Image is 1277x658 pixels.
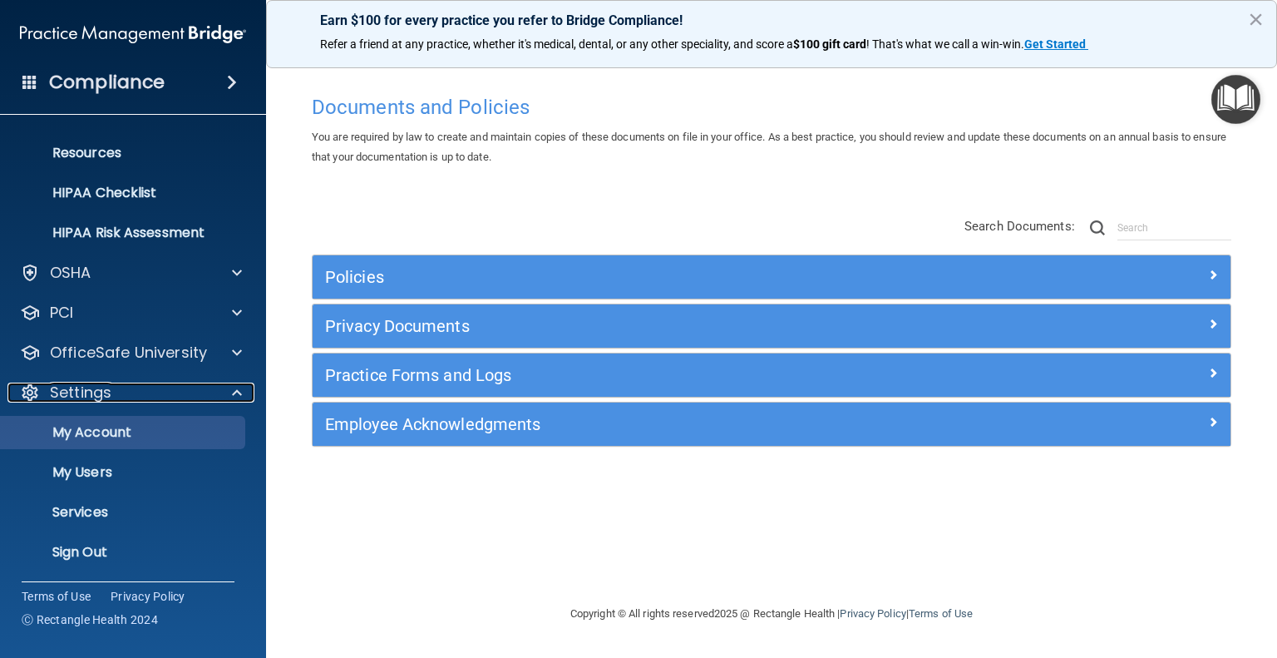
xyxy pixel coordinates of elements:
p: HIPAA Checklist [11,185,238,201]
img: PMB logo [20,17,246,51]
h5: Employee Acknowledgments [325,415,989,433]
p: My Account [11,424,238,441]
a: Employee Acknowledgments [325,411,1218,438]
div: Copyright © All rights reserved 2025 @ Rectangle Health | | [468,587,1075,641]
a: Get Started [1024,37,1088,51]
p: Settings [50,383,111,403]
span: Refer a friend at any practice, whether it's medical, dental, or any other speciality, and score a [320,37,793,51]
p: My Users [11,464,238,481]
a: OSHA [20,263,242,283]
a: Settings [20,383,242,403]
p: HIPAA Risk Assessment [11,225,238,241]
p: Resources [11,145,238,161]
p: Sign Out [11,544,238,561]
p: OSHA [50,263,91,283]
a: OfficeSafe University [20,343,242,363]
a: Privacy Documents [325,313,1218,339]
a: Privacy Policy [111,588,185,605]
a: Privacy Policy [840,607,905,620]
a: Terms of Use [22,588,91,605]
strong: $100 gift card [793,37,866,51]
h5: Policies [325,268,989,286]
button: Close [1248,6,1264,32]
h4: Documents and Policies [312,96,1231,118]
span: You are required by law to create and maintain copies of these documents on file in your office. ... [312,131,1226,163]
span: ! That's what we call a win-win. [866,37,1024,51]
a: Practice Forms and Logs [325,362,1218,388]
span: Ⓒ Rectangle Health 2024 [22,611,158,628]
strong: Get Started [1024,37,1086,51]
button: Open Resource Center [1211,75,1260,124]
h5: Privacy Documents [325,317,989,335]
a: Terms of Use [909,607,973,620]
img: ic-search.3b580494.png [1090,220,1105,235]
p: Earn $100 for every practice you refer to Bridge Compliance! [320,12,1223,28]
h5: Practice Forms and Logs [325,366,989,384]
span: Search Documents: [964,219,1075,234]
p: Services [11,504,238,521]
a: PCI [20,303,242,323]
h4: Compliance [49,71,165,94]
input: Search [1117,215,1231,240]
p: PCI [50,303,73,323]
p: OfficeSafe University [50,343,207,363]
a: Policies [325,264,1218,290]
